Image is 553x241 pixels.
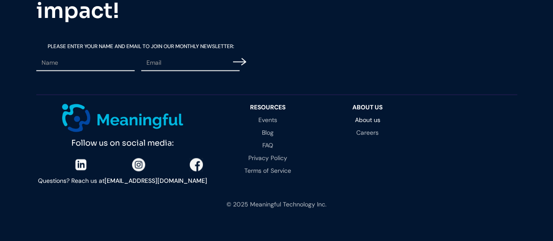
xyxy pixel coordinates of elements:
[36,55,135,71] input: Name
[36,132,209,150] div: Follow us on social media:
[227,117,309,123] a: Events
[327,117,409,123] a: About us
[227,155,309,161] a: Privacy Policy
[227,104,309,110] div: resources
[36,44,246,49] label: Please Enter your Name and email To Join our Monthly Newsletter:
[141,55,240,71] input: Email
[327,129,409,136] a: Careers
[233,51,246,73] input: Submit
[227,129,309,136] a: Blog
[36,44,246,75] form: Email Form
[327,104,409,110] div: About Us
[36,176,209,186] div: Questions? Reach us at
[227,142,309,148] a: FAQ
[226,199,327,210] div: © 2025 Meaningful Technology Inc.
[104,177,207,185] a: [EMAIL_ADDRESS][DOMAIN_NAME]
[227,168,309,174] a: Terms of Service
